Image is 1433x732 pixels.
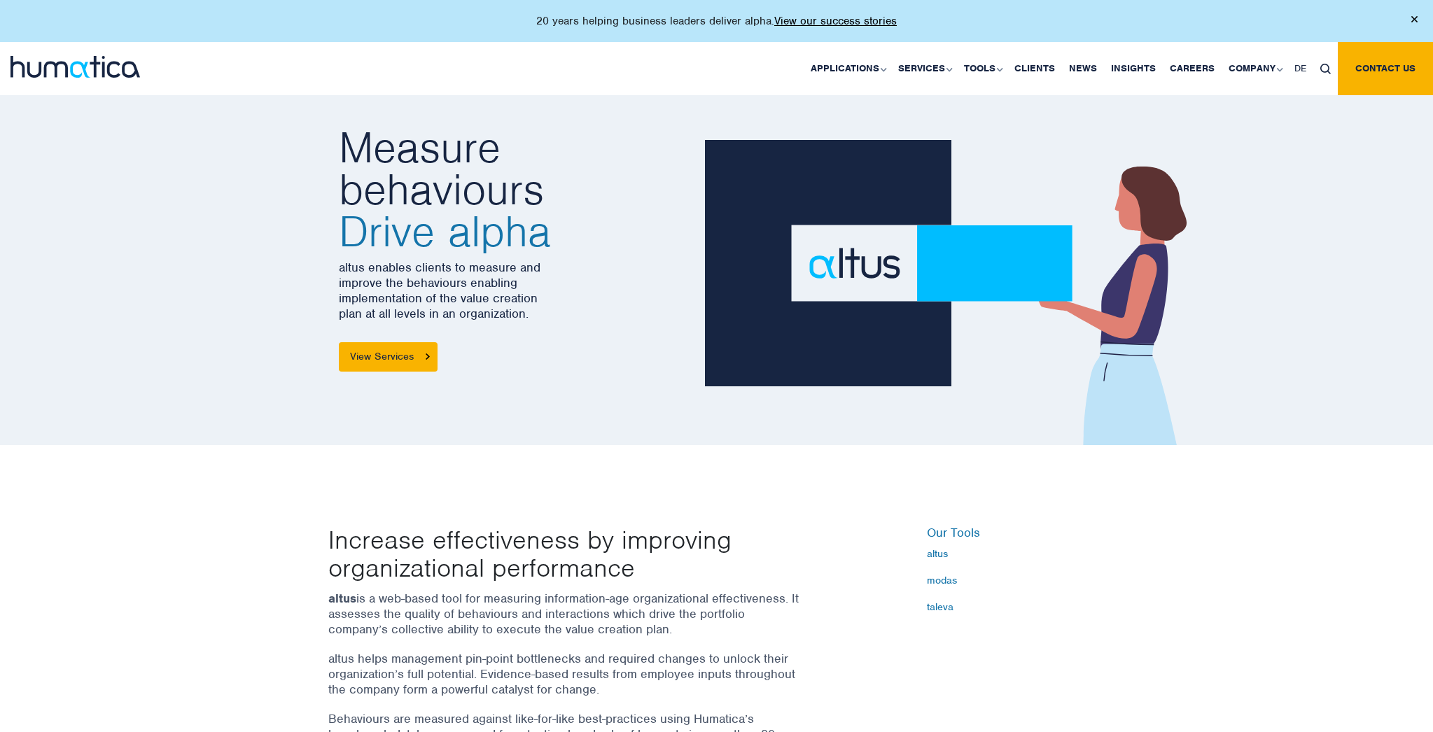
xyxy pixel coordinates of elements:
p: Increase effectiveness by improving organizational performance [328,526,839,582]
a: Company [1222,42,1287,95]
img: arrowicon [426,353,430,360]
img: logo [11,56,140,78]
img: about_banner1 [705,140,1209,445]
a: Contact us [1338,42,1433,95]
h6: Our Tools [927,526,1105,541]
a: View Services [339,342,438,372]
p: 20 years helping business leaders deliver alpha. [536,14,897,28]
p: is a web-based tool for measuring information-age organizational effectiveness. It assesses the q... [328,591,804,637]
a: Applications [804,42,891,95]
span: DE [1294,62,1306,74]
a: taleva [927,601,1105,612]
a: DE [1287,42,1313,95]
a: modas [927,575,1105,586]
a: News [1062,42,1104,95]
a: Careers [1163,42,1222,95]
a: Tools [957,42,1007,95]
a: Insights [1104,42,1163,95]
a: Services [891,42,957,95]
strong: altus [328,591,356,606]
h2: Measure behaviours [339,127,694,253]
a: View our success stories [774,14,897,28]
a: Clients [1007,42,1062,95]
span: Drive alpha [339,211,694,253]
img: search_icon [1320,64,1331,74]
a: altus [927,548,1105,559]
p: altus helps management pin-point bottlenecks and required changes to unlock their organization’s ... [328,651,804,697]
p: altus enables clients to measure and improve the behaviours enabling implementation of the value ... [339,260,694,321]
